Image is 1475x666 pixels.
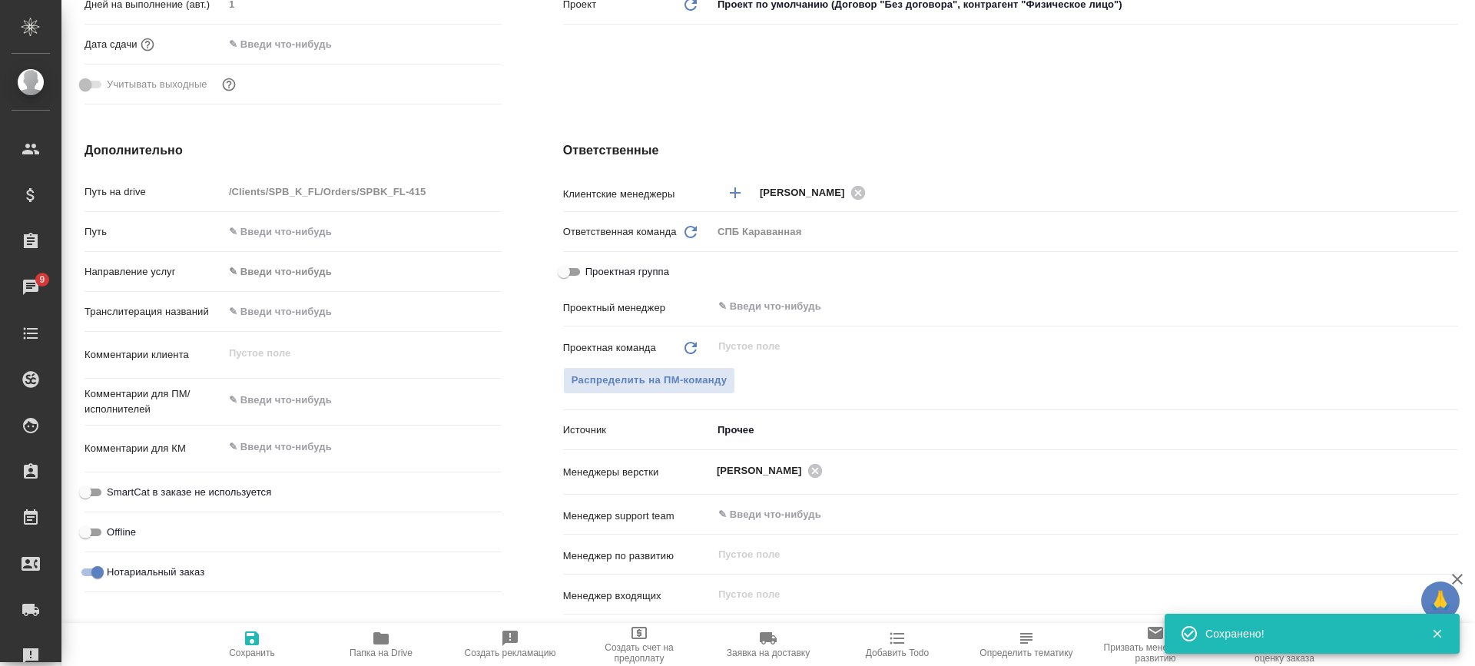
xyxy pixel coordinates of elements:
div: [PERSON_NAME] [717,461,827,480]
button: Создать рекламацию [446,623,575,666]
button: Open [1450,469,1453,472]
span: Определить тематику [979,648,1072,658]
p: Проектный менеджер [563,300,712,316]
div: ✎ Введи что-нибудь [229,264,483,280]
input: ✎ Введи что-нибудь [224,220,502,243]
span: 🙏 [1427,585,1453,617]
p: Путь на drive [85,184,224,200]
button: Выбери, если сб и вс нужно считать рабочими днями для выполнения заказа. [219,75,239,94]
input: Пустое поле [717,545,1422,564]
span: [PERSON_NAME] [760,185,854,200]
span: Offline [107,525,136,540]
span: 9 [30,272,54,287]
button: Распределить на ПМ-команду [563,367,736,394]
input: Пустое поле [717,337,1422,356]
p: Комментарии клиента [85,347,224,363]
p: Направление услуг [85,264,224,280]
p: Дата сдачи [85,37,138,52]
span: Распределить на ПМ-команду [572,372,728,389]
p: Менеджер support team [563,509,712,524]
p: Проектная команда [563,340,656,356]
div: СПБ Караванная [712,219,1458,245]
p: Ответственная команда [563,224,677,240]
span: Папка на Drive [350,648,413,658]
p: Менеджер входящих [563,588,712,604]
span: Призвать менеджера по развитию [1100,642,1211,664]
span: [PERSON_NAME] [717,463,811,479]
input: ✎ Введи что-нибудь [224,33,358,55]
p: Транслитерация названий [85,304,224,320]
input: ✎ Введи что-нибудь [224,300,502,323]
button: Добавить менеджера [717,174,754,211]
p: Комментарии для ПМ/исполнителей [85,386,224,417]
div: Сохранено! [1205,626,1408,641]
p: Путь [85,224,224,240]
span: Заявка на доставку [727,648,810,658]
input: Пустое поле [224,181,502,203]
span: SmartCat в заказе не используется [107,485,271,500]
button: Добавить Todo [833,623,962,666]
input: ✎ Введи что-нибудь [717,505,1402,524]
input: ✎ Введи что-нибудь [717,297,1402,316]
span: Сохранить [229,648,275,658]
button: Папка на Drive [317,623,446,666]
button: Определить тематику [962,623,1091,666]
button: 🙏 [1421,582,1460,620]
div: [PERSON_NAME] [760,183,870,202]
span: Добавить Todo [866,648,929,658]
button: Open [1450,513,1453,516]
button: Заявка на доставку [704,623,833,666]
div: Прочее [712,417,1458,443]
p: Менеджеры верстки [563,465,712,480]
h4: Дополнительно [85,141,502,160]
button: Open [1450,191,1453,194]
div: ✎ Введи что-нибудь [224,259,502,285]
h4: Ответственные [563,141,1458,160]
span: Создать счет на предоплату [584,642,694,664]
a: 9 [4,268,58,306]
span: Нотариальный заказ [107,565,204,580]
p: Комментарии для КМ [85,441,224,456]
input: Пустое поле [717,585,1422,604]
button: Open [1450,305,1453,308]
button: Создать счет на предоплату [575,623,704,666]
p: Клиентские менеджеры [563,187,712,202]
span: Проектная группа [585,264,669,280]
button: Закрыть [1421,627,1453,641]
span: Создать рекламацию [465,648,556,658]
button: Если добавить услуги и заполнить их объемом, то дата рассчитается автоматически [138,35,157,55]
p: Источник [563,422,712,438]
p: Менеджер по развитию [563,548,712,564]
button: Сохранить [187,623,317,666]
button: Призвать менеджера по развитию [1091,623,1220,666]
span: Учитывать выходные [107,77,207,92]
